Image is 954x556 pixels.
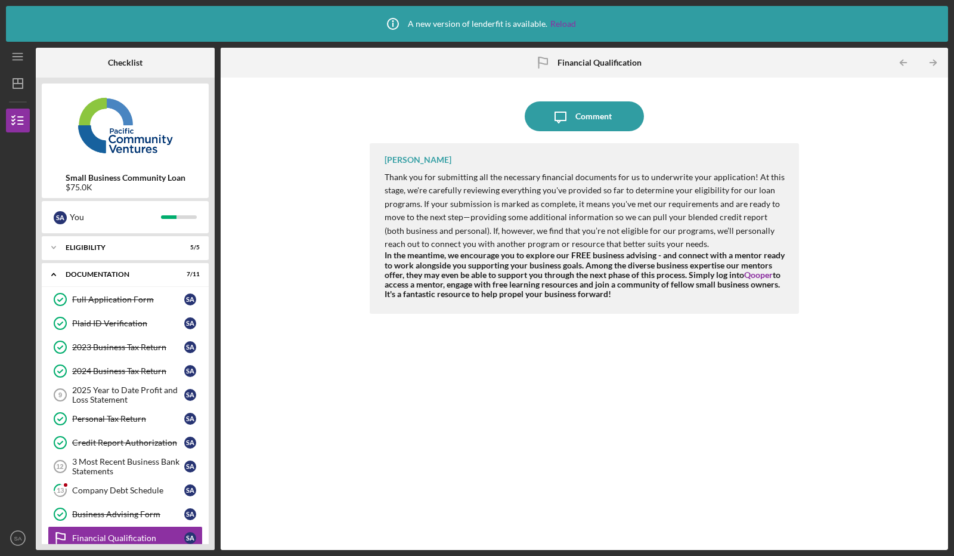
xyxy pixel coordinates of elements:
div: S A [184,389,196,401]
div: Comment [575,101,612,131]
div: [PERSON_NAME] [385,155,451,165]
div: S A [184,484,196,496]
div: Credit Report Authorization [72,438,184,447]
div: Company Debt Schedule [72,486,184,495]
a: 123 Most Recent Business Bank StatementsSA [48,455,203,478]
a: Plaid ID VerificationSA [48,311,203,335]
div: Personal Tax Return [72,414,184,424]
div: 5 / 5 [178,244,200,251]
div: S A [184,294,196,305]
a: 13Company Debt ScheduleSA [48,478,203,502]
div: 2023 Business Tax Return [72,342,184,352]
a: Financial QualificationSA [48,526,203,550]
a: Full Application FormSA [48,288,203,311]
strong: In the meantime, we encourage you to explore our FREE business advising - and connect with a ment... [385,250,785,298]
div: 3 Most Recent Business Bank Statements [72,457,184,476]
img: Product logo [42,89,209,161]
div: S A [184,341,196,353]
a: 2023 Business Tax ReturnSA [48,335,203,359]
div: S A [184,461,196,472]
a: Reload [550,19,576,29]
b: Financial Qualification [557,58,642,67]
tspan: 12 [56,463,63,470]
a: Qooper [744,270,773,280]
div: S A [54,211,67,224]
a: 2024 Business Tax ReturnSA [48,359,203,383]
div: Full Application Form [72,295,184,304]
div: 2025 Year to Date Profit and Loss Statement [72,385,184,404]
div: S A [184,437,196,449]
div: A new version of lenderfit is available. [378,9,576,39]
p: Thank you for submitting all the necessary financial documents for us to underwrite your applicat... [385,171,787,251]
div: 2024 Business Tax Return [72,366,184,376]
div: S A [184,365,196,377]
a: Business Advising FormSA [48,502,203,526]
b: Small Business Community Loan [66,173,185,183]
div: Eligibility [66,244,170,251]
tspan: 13 [57,487,64,495]
div: $75.0K [66,183,185,192]
div: S A [184,508,196,520]
tspan: 9 [58,391,62,399]
div: You [70,207,161,227]
div: Documentation [66,271,170,278]
div: Financial Qualification [72,533,184,543]
text: SA [14,535,22,542]
div: Plaid ID Verification [72,319,184,328]
button: SA [6,526,30,550]
a: Personal Tax ReturnSA [48,407,203,431]
div: 7 / 11 [178,271,200,278]
div: S A [184,532,196,544]
b: Checklist [108,58,143,67]
a: 92025 Year to Date Profit and Loss StatementSA [48,383,203,407]
a: Credit Report AuthorizationSA [48,431,203,455]
div: Business Advising Form [72,509,184,519]
div: S A [184,317,196,329]
div: S A [184,413,196,425]
button: Comment [525,101,644,131]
